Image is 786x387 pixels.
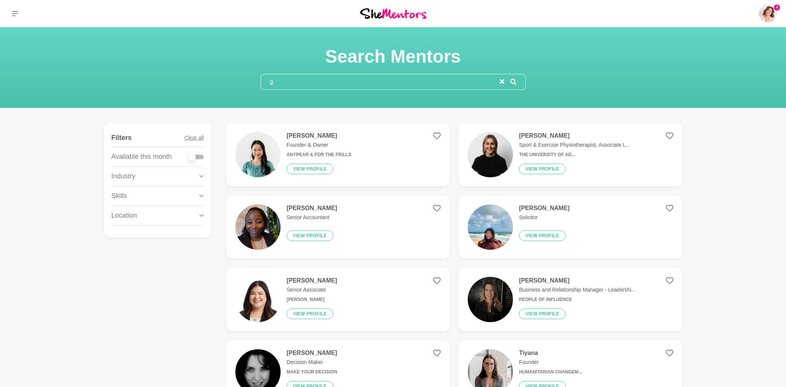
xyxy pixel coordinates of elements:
img: 54410d91cae438123b608ef54d3da42d18b8f0e6-2316x3088.jpg [235,204,281,250]
p: Decision Maker [287,358,337,366]
a: [PERSON_NAME]Sport & Exercise Physiotherapist, Associate L...The University of Ad...View profile [459,123,682,186]
img: cd6701a6e23a289710e5cd97f2d30aa7cefffd58-2965x2965.jpg [235,132,281,177]
h4: [PERSON_NAME] [519,132,630,140]
h4: [PERSON_NAME] [519,204,569,212]
a: [PERSON_NAME]Business and Relationship Manager - Leadershi...People of InfluenceView profile [459,268,682,331]
h6: The University of Ad... [519,152,630,158]
h4: [PERSON_NAME] [287,277,337,284]
h4: Filters [111,134,132,142]
h6: Anypear & For The Frills [287,152,351,158]
a: [PERSON_NAME]Founder & OwnerAnypear & For The FrillsView profile [226,123,450,186]
button: View profile [287,230,333,241]
p: Founder & Owner [287,141,351,149]
p: Business and Relationship Manager - Leadershi... [519,286,636,294]
h4: Tiyana [519,349,582,357]
p: Senior Associate [287,286,337,294]
button: View profile [287,309,333,319]
a: [PERSON_NAME]Senior AccountantView profile [226,195,450,259]
h4: [PERSON_NAME] [287,132,351,140]
h1: Search Mentors [261,45,526,68]
p: Sport & Exercise Physiotherapist, Associate L... [519,141,630,149]
img: 2065c977deca5582564cba554cbb32bb2825ac78-591x591.jpg [235,277,281,322]
button: View profile [287,164,333,174]
button: View profile [519,230,566,241]
img: 2749465ab56a6046c1c1b958f3db718fe9215195-1440x1800.jpg [468,204,513,250]
h4: [PERSON_NAME] [287,204,337,212]
img: Amanda Greenman [759,5,777,23]
h4: [PERSON_NAME] [287,349,337,357]
p: Founder [519,358,582,366]
p: Location [111,210,137,221]
button: View profile [519,164,566,174]
h6: Humanitarian Changem... [519,369,582,375]
p: Industry [111,171,136,181]
img: 523c368aa158c4209afe732df04685bb05a795a5-1125x1128.jpg [468,132,513,177]
input: Search mentors [261,74,500,89]
a: [PERSON_NAME]Senior Associate[PERSON_NAME]View profile [226,268,450,331]
span: 4 [774,5,780,11]
h6: [PERSON_NAME] [287,297,337,303]
p: Skills [111,191,127,201]
h4: [PERSON_NAME] [519,277,636,284]
a: [PERSON_NAME]SolicitorView profile [459,195,682,259]
h6: People of Influence [519,297,636,303]
a: Amanda Greenman4 [759,5,777,23]
p: Available this month [111,152,172,162]
p: Solicitor [519,213,569,221]
img: She Mentors Logo [360,8,426,18]
img: 4f8ac3869a007e0d1b6b374d8a6623d966617f2f-3024x4032.jpg [468,277,513,322]
p: Senior Accountant [287,213,337,221]
button: View profile [519,309,566,319]
h6: Make Your Decision [287,369,337,375]
button: Clear all [185,129,204,147]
